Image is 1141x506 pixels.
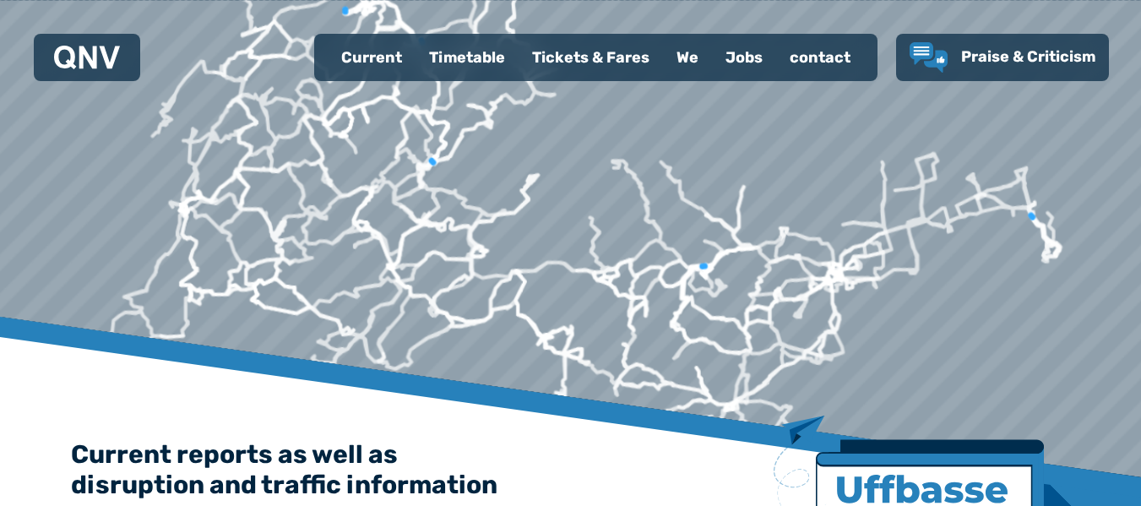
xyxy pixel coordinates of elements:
[54,46,120,69] img: QNV Logo
[776,35,864,79] a: contact
[961,47,1095,66] font: Praise & Criticism
[676,48,698,67] font: We
[910,42,1095,73] a: Praise & Criticism
[71,470,497,500] font: disruption and traffic information
[712,35,776,79] a: Jobs
[71,439,398,470] font: Current reports as well as
[519,35,663,79] a: Tickets & Fares
[532,48,649,67] font: Tickets & Fares
[663,35,712,79] a: We
[341,48,402,67] font: Current
[54,41,120,74] a: QNV Logo
[416,35,519,79] a: Timetable
[790,48,850,67] font: contact
[328,35,416,79] a: Current
[429,48,505,67] font: Timetable
[725,48,763,67] font: Jobs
